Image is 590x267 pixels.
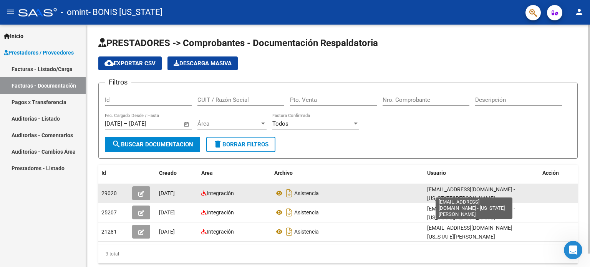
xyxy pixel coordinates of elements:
[427,170,446,176] span: Usuario
[105,77,131,88] h3: Filtros
[271,165,424,181] datatable-header-cell: Archivo
[284,206,294,219] i: Descargar documento
[174,60,232,67] span: Descarga Masiva
[4,32,23,40] span: Inicio
[197,120,260,127] span: Área
[88,4,162,21] span: - BONIS [US_STATE]
[104,58,114,68] mat-icon: cloud_download
[101,190,117,196] span: 29020
[5,5,20,19] button: go back
[55,153,144,168] button: 🗑️ Eliminar factura con error
[98,56,162,70] button: Exportar CSV
[294,229,319,235] span: Asistencia
[206,137,275,152] button: Borrar Filtros
[4,48,74,57] span: Prestadores / Proveedores
[294,209,319,216] span: Asistencia
[112,139,121,149] mat-icon: search
[564,241,582,259] iframe: Intercom live chat
[201,170,213,176] span: Area
[105,120,122,127] input: Fecha inicio
[76,114,144,129] button: ⚠️ Factura duplicada
[120,5,135,19] button: Inicio
[98,165,129,181] datatable-header-cell: Id
[62,95,144,110] button: 🔍 Buscar y editar factura
[427,225,515,240] span: [EMAIL_ADDRESS][DOMAIN_NAME] - [US_STATE][PERSON_NAME]
[207,229,234,235] span: Integración
[542,170,559,176] span: Acción
[101,170,106,176] span: Id
[55,133,144,149] button: 🧾 Validación de CAE (ARCA)
[274,170,293,176] span: Archivo
[6,7,15,17] mat-icon: menu
[86,50,144,65] button: 📑 Asociar legajo
[207,209,234,216] span: Integración
[427,186,515,201] span: [EMAIL_ADDRESS][DOMAIN_NAME] - [US_STATE][PERSON_NAME]
[37,3,46,9] h1: Fin
[98,38,378,48] span: PRESTADORES -> Comprobantes - Documentación Respaldatoria
[159,209,175,216] span: [DATE]
[159,229,175,235] span: [DATE]
[112,141,193,148] span: Buscar Documentacion
[272,120,288,127] span: Todos
[13,69,144,91] button: ⬆️ Cargar Factura Discapacidad / Nota de Crédito
[31,172,144,187] button: 🏷️ ¿A qué área pertenece mi factura?
[159,170,177,176] span: Creado
[213,141,268,148] span: Borrar Filtros
[159,190,175,196] span: [DATE]
[575,7,584,17] mat-icon: person
[294,190,319,196] span: Asistencia
[124,120,128,127] span: –
[66,191,144,206] button: 📋 Prácticas autorizadas
[198,165,271,181] datatable-header-cell: Area
[37,9,118,21] p: El equipo también puede ayudar
[105,137,200,152] button: Buscar Documentacion
[22,6,34,18] img: Profile image for Fin
[156,165,198,181] datatable-header-cell: Creado
[167,56,238,70] button: Descarga Masiva
[427,206,515,221] span: [EMAIL_ADDRESS][DOMAIN_NAME] - [US_STATE][PERSON_NAME]
[101,209,117,216] span: 25207
[284,187,294,199] i: Descargar documento
[424,165,539,181] datatable-header-cell: Usuario
[284,226,294,238] i: Descargar documento
[539,165,578,181] datatable-header-cell: Acción
[207,190,234,196] span: Integración
[104,60,156,67] span: Exportar CSV
[61,4,88,21] span: - omint
[182,120,191,129] button: Open calendar
[98,244,578,264] div: 3 total
[101,229,117,235] span: 21281
[213,139,222,149] mat-icon: delete
[129,120,166,127] input: Fecha fin
[135,5,149,18] div: Cerrar
[167,56,238,70] app-download-masive: Descarga masiva de comprobantes (adjuntos)
[59,210,144,226] button: 🔙 Volver al menú principal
